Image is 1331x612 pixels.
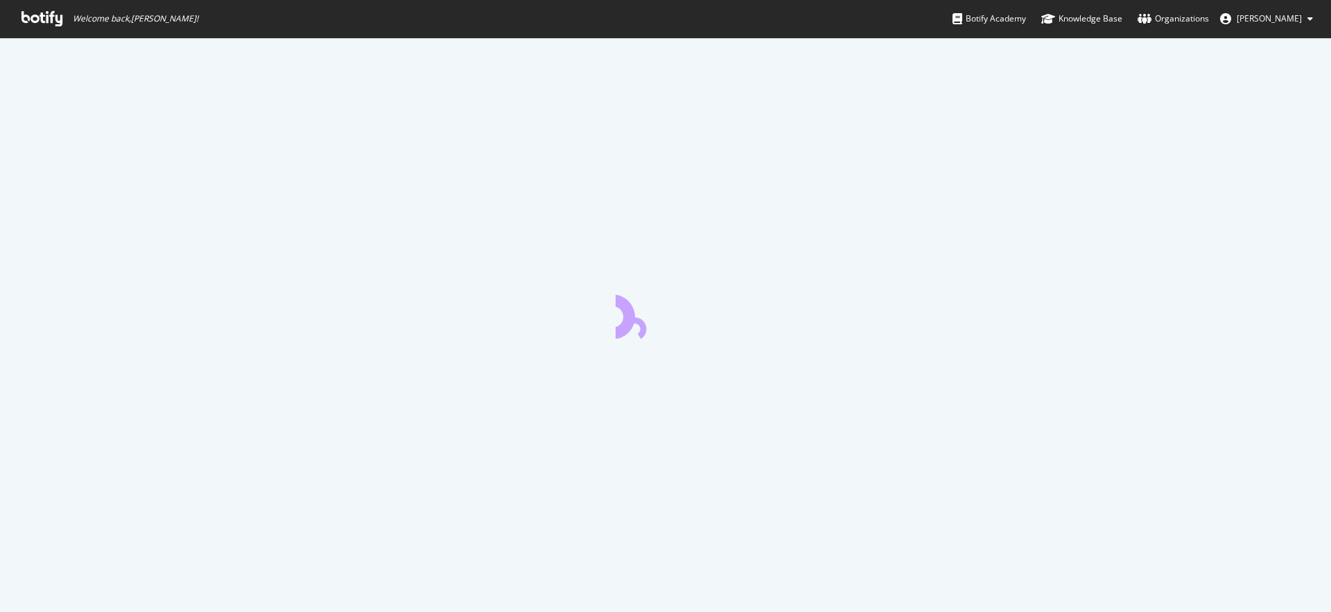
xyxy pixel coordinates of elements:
[952,12,1026,26] div: Botify Academy
[1041,12,1122,26] div: Knowledge Base
[73,13,198,24] span: Welcome back, [PERSON_NAME] !
[1138,12,1209,26] div: Organizations
[1237,12,1302,24] span: Marta Leira Gomez
[1209,8,1324,30] button: [PERSON_NAME]
[616,289,715,339] div: animation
